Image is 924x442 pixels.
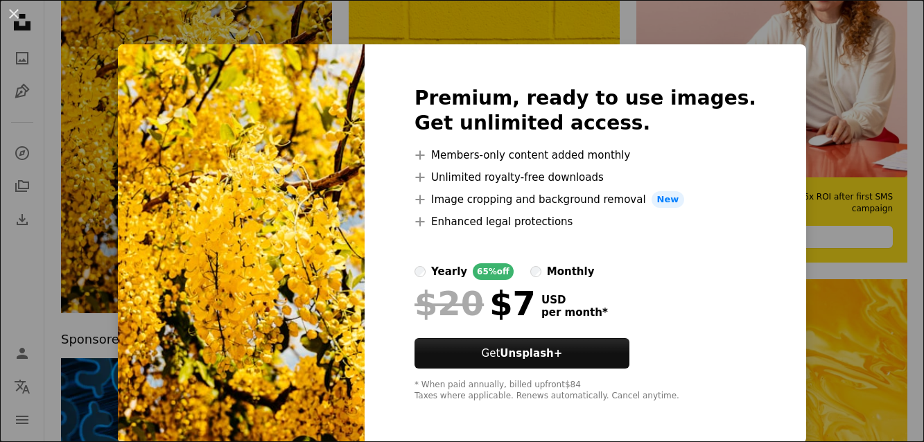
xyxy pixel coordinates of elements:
li: Image cropping and background removal [415,191,756,208]
h2: Premium, ready to use images. Get unlimited access. [415,86,756,136]
div: $7 [415,285,536,321]
li: Members-only content added monthly [415,147,756,163]
div: 65% off [473,263,514,280]
span: USD [541,294,608,306]
div: yearly [431,263,467,280]
li: Enhanced legal protections [415,213,756,230]
input: yearly65%off [415,266,426,277]
button: GetUnsplash+ [415,338,629,369]
span: $20 [415,285,484,321]
li: Unlimited royalty-free downloads [415,169,756,186]
strong: Unsplash+ [500,347,562,360]
div: * When paid annually, billed upfront $84 Taxes where applicable. Renews automatically. Cancel any... [415,380,756,402]
span: per month * [541,306,608,319]
div: monthly [547,263,595,280]
input: monthly [530,266,541,277]
span: New [652,191,685,208]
